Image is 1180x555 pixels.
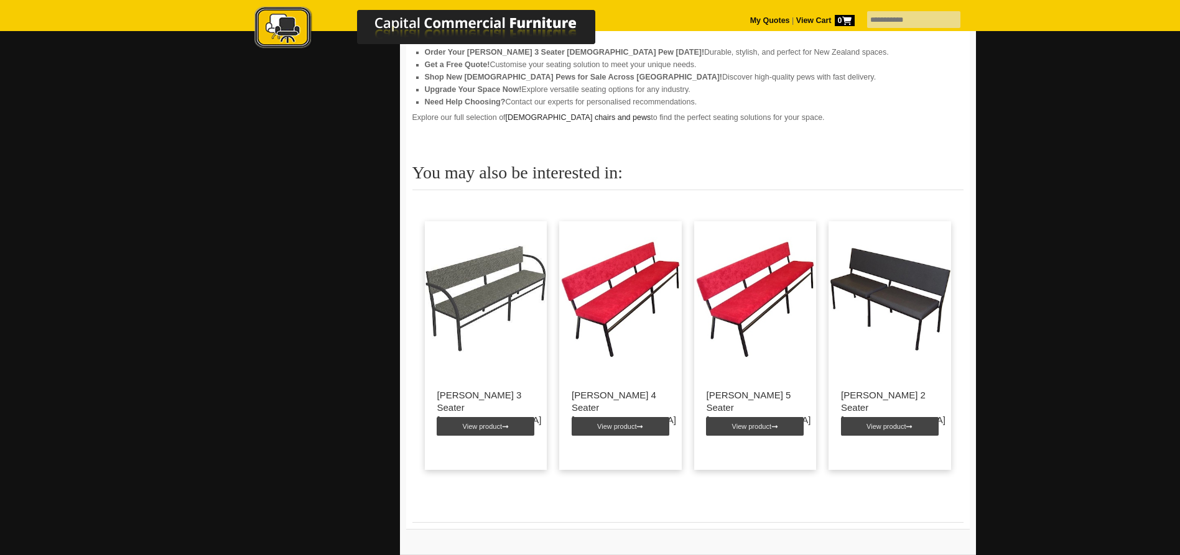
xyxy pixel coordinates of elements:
[425,98,506,106] strong: Need Help Choosing?
[835,15,855,26] span: 0
[425,221,547,377] img: James 3 Seater Church Pew Arms
[707,389,804,439] p: [PERSON_NAME] 5 Seater [DEMOGRAPHIC_DATA] Pew
[559,221,682,377] img: James 4 Seater Church Pew
[425,85,522,94] strong: Upgrade Your Space Now!
[796,16,855,25] strong: View Cart
[425,83,951,96] li: Explore versatile seating options for any industry.
[425,73,723,81] strong: Shop New [DEMOGRAPHIC_DATA] Pews for Sale Across [GEOGRAPHIC_DATA]!
[829,221,951,377] img: Joshua 2 Seater Church Pew
[412,111,964,124] p: Explore our full selection of to find the perfect seating solutions for your space.
[506,113,651,122] a: [DEMOGRAPHIC_DATA] chairs and pews
[425,46,951,58] li: Durable, stylish, and perfect for New Zealand spaces.
[572,389,669,439] p: [PERSON_NAME] 4 Seater [DEMOGRAPHIC_DATA] Pew
[694,221,817,377] img: James 5 Seater Church Pew
[572,417,669,436] a: View product
[841,417,939,436] a: View product
[425,71,951,83] li: Discover high-quality pews with fast delivery.
[412,163,964,190] h2: You may also be interested in:
[220,6,656,55] a: Capital Commercial Furniture Logo
[425,60,490,69] strong: Get a Free Quote!
[425,96,951,108] li: Contact our experts for personalised recommendations.
[437,389,535,439] p: [PERSON_NAME] 3 Seater [DEMOGRAPHIC_DATA] Pew Arms
[220,6,656,52] img: Capital Commercial Furniture Logo
[794,16,854,25] a: View Cart0
[706,417,804,436] a: View product
[841,389,939,439] p: [PERSON_NAME] 2 Seater [DEMOGRAPHIC_DATA] Pew
[750,16,790,25] a: My Quotes
[437,417,534,436] a: View product
[425,58,951,71] li: Customise your seating solution to meet your unique needs.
